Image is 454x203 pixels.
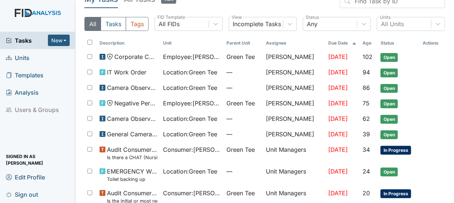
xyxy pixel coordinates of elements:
span: 94 [363,69,370,76]
div: Any [307,20,318,28]
span: Employee : [PERSON_NAME] [163,99,221,108]
span: Signed in as [PERSON_NAME] [6,154,70,165]
td: [PERSON_NAME] [263,111,325,127]
td: Unit Managers [263,142,325,164]
td: [PERSON_NAME] [263,127,325,142]
span: 86 [363,84,370,91]
span: — [227,167,260,176]
th: Actions [420,37,445,49]
span: Audit Consumers Charts Is there a CHAT (Nursing Evaluation) no more than a year old? [107,145,157,161]
span: — [227,130,260,139]
span: [DATE] [328,168,348,175]
span: — [227,114,260,123]
span: Open [381,168,398,176]
th: Toggle SortBy [224,37,263,49]
th: Assignee [263,37,325,49]
span: — [227,83,260,92]
span: Location : Green Tee [163,167,218,176]
span: 75 [363,99,370,107]
span: 62 [363,115,370,122]
small: Toilet backing up [107,176,157,183]
span: Units [6,52,30,63]
span: 20 [363,189,370,197]
span: Corporate Compliance [114,52,157,61]
span: In Progress [381,146,411,155]
span: Edit Profile [6,171,45,183]
span: [DATE] [328,53,348,60]
span: In Progress [381,189,411,198]
span: 39 [363,130,370,138]
button: Tags [126,17,149,31]
span: Consumer : [PERSON_NAME] [163,189,221,197]
span: IT Work Order [107,68,146,77]
small: Is there a CHAT (Nursing Evaluation) no more than a year old? [107,154,157,161]
span: Open [381,69,398,77]
th: Toggle SortBy [360,37,378,49]
span: [DATE] [328,99,348,107]
span: Location : Green Tee [163,114,218,123]
span: [DATE] [328,146,348,153]
span: Templates [6,69,44,81]
input: Toggle All Rows Selected [87,40,92,45]
button: New [48,35,70,46]
span: Location : Green Tee [163,68,218,77]
span: 24 [363,168,370,175]
span: 34 [363,146,370,153]
span: Camera Observation [107,114,157,123]
span: Green Tee [227,52,255,61]
a: Tasks [6,36,48,45]
span: Green Tee [227,189,255,197]
span: [DATE] [328,130,348,138]
span: Open [381,130,398,139]
td: [PERSON_NAME] [263,96,325,111]
span: Location : Green Tee [163,83,218,92]
span: EMERGENCY Work Order Toilet backing up [107,167,157,183]
td: Unit Managers [263,164,325,186]
td: [PERSON_NAME] [263,80,325,96]
span: [DATE] [328,69,348,76]
span: Open [381,115,398,124]
span: — [227,68,260,77]
span: Green Tee [227,99,255,108]
span: Sign out [6,189,38,200]
th: Toggle SortBy [97,37,160,49]
span: Green Tee [227,145,255,154]
button: Tasks [101,17,126,31]
span: [DATE] [328,115,348,122]
span: [DATE] [328,84,348,91]
span: Open [381,84,398,93]
div: All Units [381,20,404,28]
span: Open [381,53,398,62]
th: Toggle SortBy [160,37,224,49]
div: Type filter [84,17,149,31]
span: Analysis [6,87,39,98]
div: Incomplete Tasks [233,20,281,28]
span: Negative Performance Review [114,99,157,108]
span: Camera Observation [107,83,157,92]
th: Toggle SortBy [325,37,360,49]
div: All FIDs [159,20,180,28]
td: [PERSON_NAME] [263,49,325,65]
th: Toggle SortBy [378,37,420,49]
button: All [84,17,101,31]
span: Employee : [PERSON_NAME] [163,52,221,61]
span: General Camera Observation [107,130,157,139]
span: 102 [363,53,372,60]
span: Location : Green Tee [163,130,218,139]
span: [DATE] [328,189,348,197]
span: Consumer : [PERSON_NAME] [163,145,221,154]
span: Open [381,99,398,108]
td: [PERSON_NAME] [263,65,325,80]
